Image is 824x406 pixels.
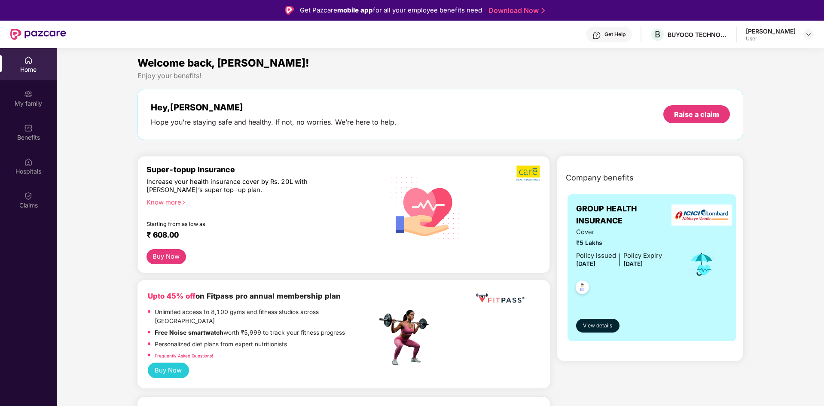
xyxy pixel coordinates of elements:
img: b5dec4f62d2307b9de63beb79f102df3.png [516,165,541,181]
div: Increase your health insurance cover by Rs. 20L with [PERSON_NAME]’s super top-up plan. [146,178,339,195]
img: svg+xml;base64,PHN2ZyB3aWR0aD0iMjAiIGhlaWdodD0iMjAiIHZpZXdCb3g9IjAgMCAyMCAyMCIgZmlsbD0ibm9uZSIgeG... [24,90,33,98]
strong: mobile app [337,6,373,14]
div: Policy Expiry [623,251,662,261]
img: Stroke [541,6,545,15]
p: Unlimited access to 8,100 gyms and fitness studios across [GEOGRAPHIC_DATA] [155,308,376,326]
img: fppp.png [474,290,526,306]
span: ₹5 Lakhs [576,238,662,248]
div: Raise a claim [674,110,719,119]
img: svg+xml;base64,PHN2ZyBpZD0iQ2xhaW0iIHhtbG5zPSJodHRwOi8vd3d3LnczLm9yZy8yMDAwL3N2ZyIgd2lkdGg9IjIwIi... [24,192,33,200]
button: View details [576,319,620,333]
span: [DATE] [623,260,643,267]
div: [PERSON_NAME] [746,27,796,35]
strong: Free Noise smartwatch [155,329,223,336]
img: svg+xml;base64,PHN2ZyB4bWxucz0iaHR0cDovL3d3dy53My5vcmcvMjAwMC9zdmciIHhtbG5zOnhsaW5rPSJodHRwOi8vd3... [385,165,467,249]
span: Cover [576,227,662,237]
img: svg+xml;base64,PHN2ZyBpZD0iSG9zcGl0YWxzIiB4bWxucz0iaHR0cDovL3d3dy53My5vcmcvMjAwMC9zdmciIHdpZHRoPS... [24,158,33,166]
b: Upto 45% off [148,292,195,300]
img: Logo [285,6,294,15]
p: worth ₹5,999 to track your fitness progress [155,328,345,338]
img: New Pazcare Logo [10,29,66,40]
div: Get Help [604,31,626,38]
img: svg+xml;base64,PHN2ZyBpZD0iSGVscC0zMngzMiIgeG1sbnM9Imh0dHA6Ly93d3cudzMub3JnLzIwMDAvc3ZnIiB3aWR0aD... [592,31,601,40]
a: Download Now [488,6,542,15]
img: svg+xml;base64,PHN2ZyB4bWxucz0iaHR0cDovL3d3dy53My5vcmcvMjAwMC9zdmciIHdpZHRoPSI0OC45NDMiIGhlaWdodD... [572,278,593,299]
a: Frequently Asked Questions! [155,353,213,358]
div: User [746,35,796,42]
div: Enjoy your benefits! [137,71,744,80]
img: svg+xml;base64,PHN2ZyBpZD0iSG9tZSIgeG1sbnM9Imh0dHA6Ly93d3cudzMub3JnLzIwMDAvc3ZnIiB3aWR0aD0iMjAiIG... [24,56,33,64]
div: Hope you’re staying safe and healthy. If not, no worries. We’re here to help. [151,118,397,127]
span: [DATE] [576,260,595,267]
div: Super-topup Insurance [146,165,377,174]
div: Policy issued [576,251,616,261]
div: Hey, [PERSON_NAME] [151,102,397,113]
span: Welcome back, [PERSON_NAME]! [137,57,309,69]
span: Company benefits [566,172,634,184]
div: Get Pazcare for all your employee benefits need [300,5,482,15]
b: on Fitpass pro annual membership plan [148,292,341,300]
img: icon [688,250,716,278]
p: Personalized diet plans from expert nutritionists [155,340,287,349]
div: ₹ 608.00 [146,230,368,241]
img: svg+xml;base64,PHN2ZyBpZD0iRHJvcGRvd24tMzJ4MzIiIHhtbG5zPSJodHRwOi8vd3d3LnczLm9yZy8yMDAwL3N2ZyIgd2... [805,31,812,38]
img: svg+xml;base64,PHN2ZyBpZD0iQmVuZWZpdHMiIHhtbG5zPSJodHRwOi8vd3d3LnczLm9yZy8yMDAwL3N2ZyIgd2lkdGg9Ij... [24,124,33,132]
img: fpp.png [376,308,436,368]
div: Starting from as low as [146,221,340,227]
div: BUYOGO TECHNOLOGIES INDIA PRIVATE LIMITED [668,31,728,39]
button: Buy Now [148,363,189,379]
button: Buy Now [146,249,186,264]
span: GROUP HEALTH INSURANCE [576,203,676,227]
span: right [181,200,186,205]
div: Know more [146,198,372,205]
img: insurerLogo [671,205,732,226]
span: B [655,29,660,40]
span: View details [583,322,612,330]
